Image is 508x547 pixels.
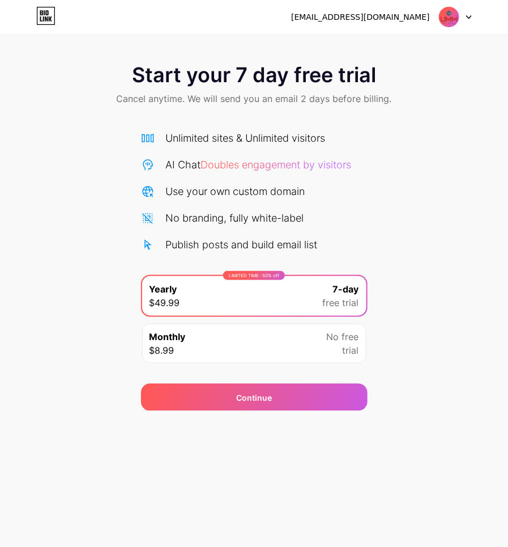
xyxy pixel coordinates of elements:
span: Monthly [150,330,186,344]
span: Yearly [150,282,177,296]
div: Publish posts and build email list [166,237,318,252]
span: No free [327,330,359,344]
span: 7-day [333,282,359,296]
div: No branding, fully white-label [166,210,304,226]
span: free trial [323,296,359,309]
span: Doubles engagement by visitors [201,159,352,171]
span: trial [343,344,359,357]
div: AI Chat [166,157,352,172]
img: Humas UMM [438,6,460,28]
span: Cancel anytime. We will send you an email 2 days before billing. [117,92,392,105]
span: $8.99 [150,344,174,357]
div: [EMAIL_ADDRESS][DOMAIN_NAME] [291,11,430,23]
span: $49.99 [150,296,180,309]
div: Use your own custom domain [166,184,305,199]
span: Continue [236,392,272,404]
div: LIMITED TIME : 50% off [223,271,285,280]
div: Unlimited sites & Unlimited visitors [166,130,326,146]
span: Start your 7 day free trial [132,63,376,86]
